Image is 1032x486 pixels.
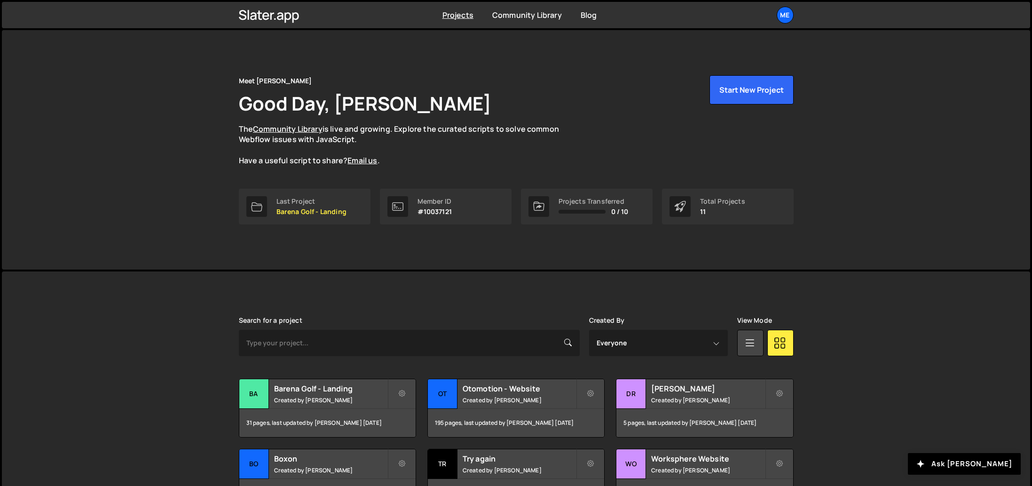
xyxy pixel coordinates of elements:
h2: [PERSON_NAME] [651,383,764,394]
a: Blog [581,10,597,20]
small: Created by [PERSON_NAME] [274,466,387,474]
div: Ot [428,379,457,409]
div: Dr [616,379,646,409]
button: Ask [PERSON_NAME] [908,453,1021,475]
div: Last Project [276,198,347,205]
div: Tr [428,449,457,479]
p: 11 [700,208,745,215]
div: Member ID [418,198,452,205]
label: Search for a project [239,317,302,324]
h2: Otomotion - Website [463,383,576,394]
a: Community Library [253,124,323,134]
a: Ot Otomotion - Website Created by [PERSON_NAME] 195 pages, last updated by [PERSON_NAME] [DATE] [427,379,605,438]
a: Email us [347,155,377,166]
small: Created by [PERSON_NAME] [463,466,576,474]
div: Total Projects [700,198,745,205]
div: Wo [616,449,646,479]
small: Created by [PERSON_NAME] [274,396,387,404]
small: Created by [PERSON_NAME] [651,466,764,474]
label: View Mode [737,317,772,324]
input: Type your project... [239,330,580,356]
a: Community Library [492,10,562,20]
div: Meet [PERSON_NAME] [239,75,312,87]
h1: Good Day, [PERSON_NAME] [239,90,492,116]
p: #10037121 [418,208,452,215]
p: Barena Golf - Landing [276,208,347,215]
label: Created By [589,317,625,324]
button: Start New Project [709,75,794,104]
div: 5 pages, last updated by [PERSON_NAME] [DATE] [616,409,793,437]
a: Dr [PERSON_NAME] Created by [PERSON_NAME] 5 pages, last updated by [PERSON_NAME] [DATE] [616,379,793,438]
h2: Barena Golf - Landing [274,383,387,394]
h2: Worksphere Website [651,454,764,464]
div: Ba [239,379,269,409]
a: Projects [442,10,473,20]
div: Bo [239,449,269,479]
div: 195 pages, last updated by [PERSON_NAME] [DATE] [428,409,604,437]
a: Me [777,7,794,24]
div: 31 pages, last updated by [PERSON_NAME] [DATE] [239,409,416,437]
small: Created by [PERSON_NAME] [651,396,764,404]
h2: Try again [463,454,576,464]
h2: Boxon [274,454,387,464]
span: 0 / 10 [611,208,629,215]
small: Created by [PERSON_NAME] [463,396,576,404]
a: Last Project Barena Golf - Landing [239,189,370,224]
p: The is live and growing. Explore the curated scripts to solve common Webflow issues with JavaScri... [239,124,577,166]
a: Ba Barena Golf - Landing Created by [PERSON_NAME] 31 pages, last updated by [PERSON_NAME] [DATE] [239,379,416,438]
div: Projects Transferred [559,198,629,205]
